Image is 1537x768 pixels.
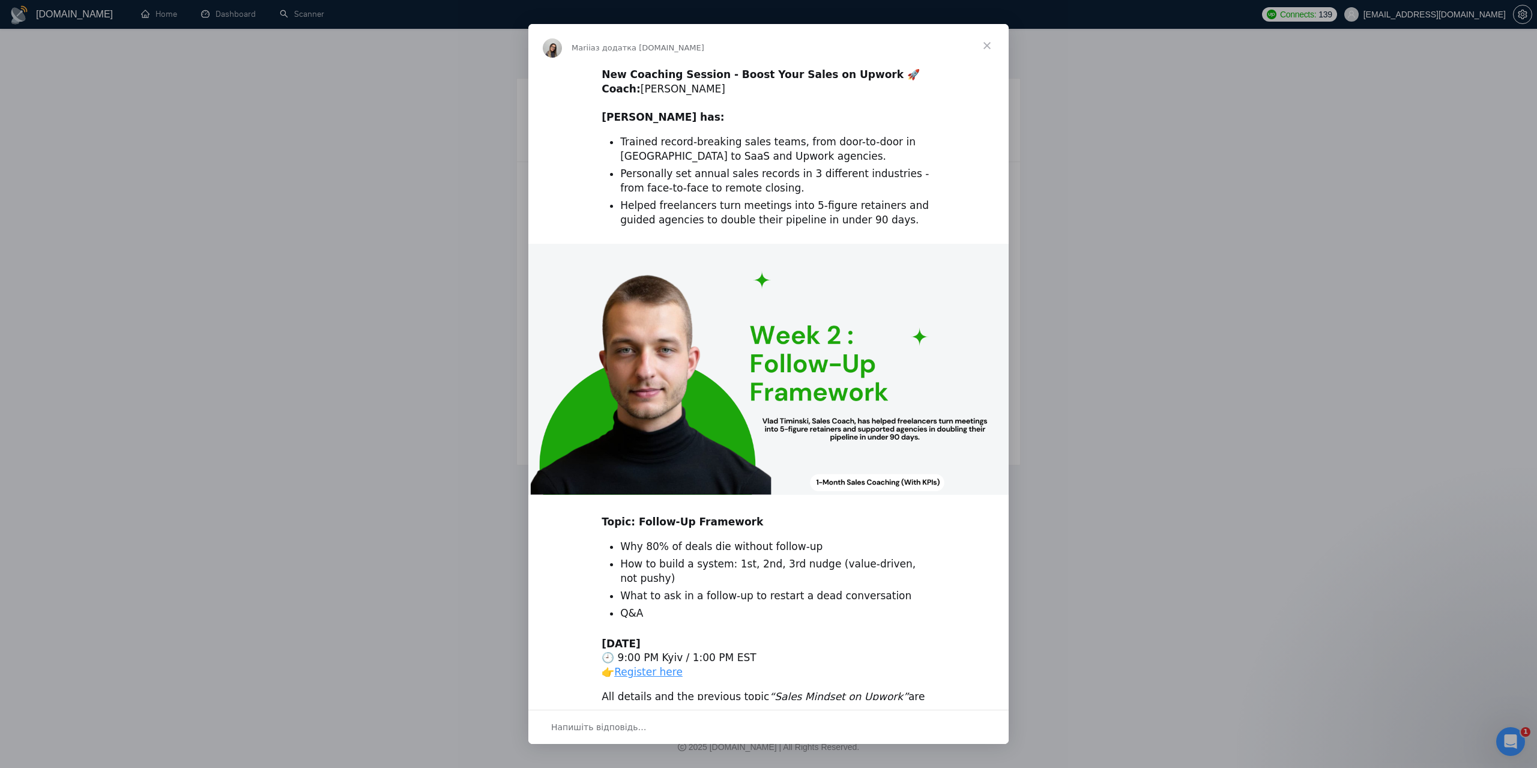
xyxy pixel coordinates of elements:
[965,24,1009,67] span: Закрити
[602,637,935,680] div: 🕘 9:00 PM Kyiv / 1:00 PM EST 👉
[602,638,641,650] b: [DATE]
[620,606,935,621] li: Q&A
[602,68,935,125] div: ​ [PERSON_NAME] ​ ​
[620,589,935,603] li: What to ask in a follow-up to restart a dead conversation
[620,135,935,164] li: Trained record-breaking sales teams, from door-to-door in [GEOGRAPHIC_DATA] to SaaS and Upwork ag...
[620,199,935,228] li: Helped freelancers turn meetings into 5-figure retainers and guided agencies to double their pipe...
[572,43,596,52] span: Mariia
[602,516,763,528] b: Topic: Follow-Up Framework
[769,691,908,703] i: “Sales Mindset on Upwork”
[620,167,935,196] li: Personally set annual sales records in 3 different industries - from face-to-face to remote closing.
[602,83,641,95] b: Coach:
[528,710,1009,744] div: Відкрити бесіду й відповісти
[620,540,935,554] li: Why 80% of deals die without follow-up
[614,666,683,678] a: Register here
[602,111,724,123] b: [PERSON_NAME] has:
[543,38,562,58] img: Profile image for Mariia
[602,68,920,80] b: New Coaching Session - Boost Your Sales on Upwork 🚀
[620,557,935,586] li: How to build a system: 1st, 2nd, 3rd nudge (value-driven, not pushy)
[551,719,647,735] span: Напишіть відповідь…
[596,43,704,52] span: з додатка [DOMAIN_NAME]
[602,690,935,733] div: All details and the previous topic are in the closed Slack chat :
